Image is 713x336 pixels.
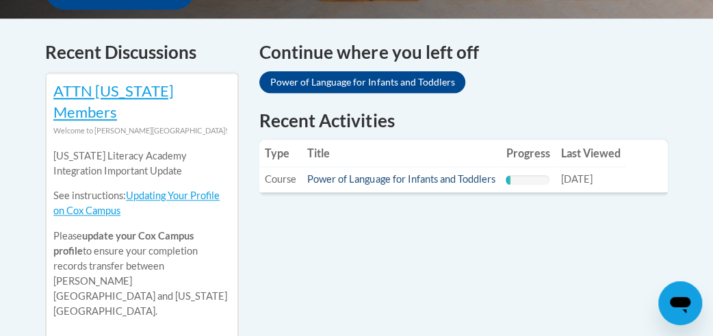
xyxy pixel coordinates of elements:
[658,281,702,325] iframe: Button to launch messaging window
[45,39,239,66] h4: Recent Discussions
[506,175,510,185] div: Progress, %
[307,173,495,185] a: Power of Language for Infants and Toddlers
[500,140,555,167] th: Progress
[259,140,302,167] th: Type
[259,71,465,93] a: Power of Language for Infants and Toddlers
[53,81,174,121] a: ATTN [US_STATE] Members
[265,173,296,185] span: Course
[53,230,194,257] b: update your Cox Campus profile
[53,188,231,218] p: See instructions:
[555,140,625,167] th: Last Viewed
[560,173,592,185] span: [DATE]
[53,148,231,179] p: [US_STATE] Literacy Academy Integration Important Update
[53,138,231,329] div: Please to ensure your completion records transfer between [PERSON_NAME][GEOGRAPHIC_DATA] and [US_...
[53,123,231,138] div: Welcome to [PERSON_NAME][GEOGRAPHIC_DATA]!
[302,140,500,167] th: Title
[53,190,220,216] a: Updating Your Profile on Cox Campus
[259,39,668,66] h4: Continue where you left off
[259,108,668,133] h1: Recent Activities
